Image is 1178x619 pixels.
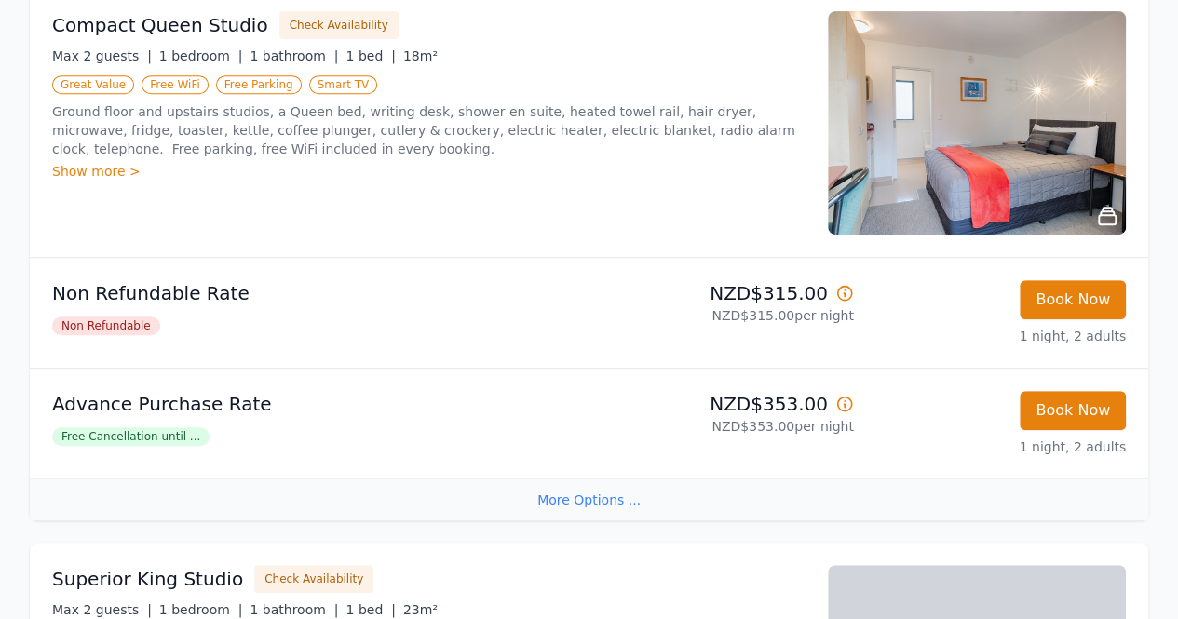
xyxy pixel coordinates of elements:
[279,11,399,39] button: Check Availability
[869,327,1126,345] p: 1 night, 2 adults
[597,417,854,436] p: NZD$353.00 per night
[403,602,438,617] span: 23m²
[142,75,209,94] span: Free WiFi
[52,280,582,306] p: Non Refundable Rate
[52,566,243,592] h3: Superior King Studio
[52,75,134,94] span: Great Value
[52,427,210,446] span: Free Cancellation until ...
[309,75,378,94] span: Smart TV
[52,602,152,617] span: Max 2 guests |
[254,565,373,593] button: Check Availability
[345,602,395,617] span: 1 bed |
[597,306,854,325] p: NZD$315.00 per night
[52,162,806,181] div: Show more >
[52,102,806,158] p: Ground floor and upstairs studios, a Queen bed, writing desk, shower en suite, heated towel rail,...
[159,602,243,617] span: 1 bedroom |
[216,75,302,94] span: Free Parking
[52,316,160,335] span: Non Refundable
[52,12,268,38] h3: Compact Queen Studio
[345,48,395,63] span: 1 bed |
[869,437,1126,456] p: 1 night, 2 adults
[52,391,582,417] p: Advance Purchase Rate
[159,48,243,63] span: 1 bedroom |
[30,478,1148,520] div: More Options ...
[250,602,338,617] span: 1 bathroom |
[403,48,438,63] span: 18m²
[52,48,152,63] span: Max 2 guests |
[597,280,854,306] p: NZD$315.00
[250,48,338,63] span: 1 bathroom |
[1020,280,1126,319] button: Book Now
[597,391,854,417] p: NZD$353.00
[1020,391,1126,430] button: Book Now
